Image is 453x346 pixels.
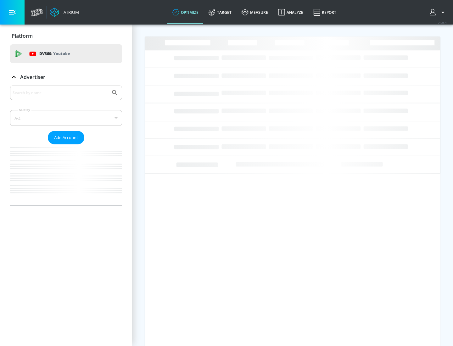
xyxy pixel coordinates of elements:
[12,32,33,39] p: Platform
[10,144,122,205] nav: list of Advertiser
[13,89,108,97] input: Search by name
[50,8,79,17] a: Atrium
[10,44,122,63] div: DV360: Youtube
[10,68,122,86] div: Advertiser
[20,74,45,81] p: Advertiser
[10,110,122,126] div: A-Z
[39,50,70,57] p: DV360:
[10,86,122,205] div: Advertiser
[237,1,273,24] a: measure
[204,1,237,24] a: Target
[48,131,84,144] button: Add Account
[10,27,122,45] div: Platform
[54,134,78,141] span: Add Account
[61,9,79,15] div: Atrium
[438,21,447,24] span: v 4.25.4
[273,1,308,24] a: Analyze
[167,1,204,24] a: optimize
[53,50,70,57] p: Youtube
[18,108,31,112] label: Sort By
[308,1,341,24] a: Report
